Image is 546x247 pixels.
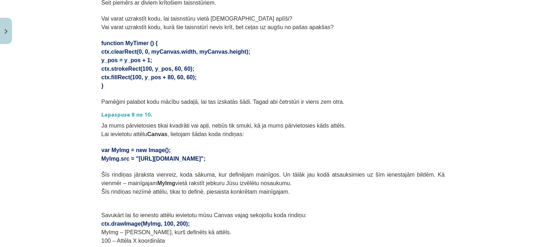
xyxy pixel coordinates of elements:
span: ctx.drawImage(MyImg, 100, 200); [101,221,190,227]
span: Ja mums pārvietosies tikai kvadrāti vai apļi, nebūs tik smuki, kā ja mums pārvietosies kāds attēls. [101,123,346,129]
b: MyImg [157,180,175,186]
span: Šīs rindiņas nezīmē attēlu, tikai to definē, piesaista konkrētam mainīgajam. [101,189,290,195]
span: Pamēģini palabot kodu mācību sadaļā, lai tas izskatās šādi. Tagad abi četrstūri ir viens zem otra. [101,99,344,105]
span: } [101,83,103,89]
span: Vai varat uzrakstīt kodu, lai taisnstūru vietā [DEMOGRAPHIC_DATA] aplīši? [101,16,292,22]
span: ctx.strokeRect(100, y_pos, 60, 60); [101,66,194,72]
span: MyImg – [PERSON_NAME], kurš definēts kā attēls. [101,229,231,235]
img: icon-close-lesson-0947bae3869378f0d4975bcd49f059093ad1ed9edebbc8119c70593378902aed.svg [5,29,7,34]
span: ctx.fillRect(100, y_pos + 80, 60, 60); [101,74,197,80]
span: Savukārt lai šo ienesto attēlu ievietotu mūsu Canvas vajag sekojošu koda rindiņu: [101,212,306,218]
span: Vai varat uzrakstīt kodu, kurā šie taisnstūrī nevis krīt, bet ceļas uz augšu no pašas apakšas? [101,24,333,30]
span: Lai ievietotu attēlu , lietojam šādas koda rindiņas: [101,131,244,137]
span: ctx.clearRect(0, 0, myCanvas.width, myCanvas.height); [101,49,250,55]
span: function MyTimer () { [101,40,158,46]
span: var MyImg = new Image(); [101,147,171,153]
span: 100 – Attēla X koordināta [101,238,165,244]
span: y_pos = y_pos + 1; [101,57,152,63]
strong: Lapaspuse 8 no 10. [101,111,152,118]
span: Šīs rindiņas jāraksta vienreiz, koda sākuma, kur definējam mainīgos. Un tālāk jau kodā atsauksimi... [101,172,445,186]
span: MyImg.src = "[URL][DOMAIN_NAME]"; [101,156,205,162]
b: Canvas [147,131,167,137]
